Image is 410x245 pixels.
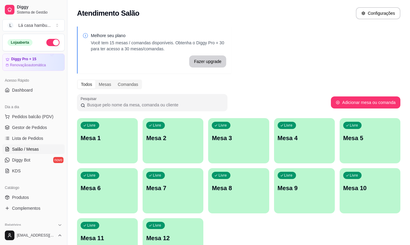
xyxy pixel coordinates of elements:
[12,146,39,152] span: Salão / Mesas
[2,133,65,143] a: Lista de Pedidos
[274,168,335,213] button: LivreMesa 9
[12,194,29,200] span: Produtos
[343,134,397,142] p: Mesa 5
[87,173,96,178] p: Livre
[87,223,96,228] p: Livre
[212,184,265,192] p: Mesa 8
[8,39,32,46] div: Loja aberta
[91,40,226,52] p: Você tem 15 mesas / comandas disponíveis. Obtenha o Diggy Pro + 30 para ter acesso a 30 mesas/com...
[278,184,331,192] p: Mesa 9
[2,193,65,202] a: Produtos
[2,2,65,17] a: DiggySistema de Gestão
[2,203,65,213] a: Complementos
[2,166,65,176] a: KDS
[12,135,43,141] span: Lista de Pedidos
[12,87,33,93] span: Dashboard
[340,168,400,213] button: LivreMesa 10
[146,134,200,142] p: Mesa 2
[12,114,54,120] span: Pedidos balcão (PDV)
[2,85,65,95] a: Dashboard
[91,33,226,39] p: Melhore seu plano
[284,173,293,178] p: Livre
[85,102,224,108] input: Pesquisar
[115,80,142,89] div: Comandas
[350,173,358,178] p: Livre
[208,168,269,213] button: LivreMesa 8
[340,118,400,163] button: LivreMesa 5
[2,102,65,112] div: Dia a dia
[46,39,60,46] button: Alterar Status
[10,63,46,68] article: Renovação automática
[81,234,134,242] p: Mesa 11
[77,8,139,18] h2: Atendimento Salão
[143,168,203,213] button: LivreMesa 7
[2,19,65,31] button: Select a team
[153,123,161,128] p: Livre
[18,22,51,28] div: Lá casa hambu ...
[12,205,40,211] span: Complementos
[2,112,65,121] button: Pedidos balcão (PDV)
[81,96,99,101] label: Pesquisar
[212,134,265,142] p: Mesa 3
[12,168,21,174] span: KDS
[81,134,134,142] p: Mesa 1
[153,173,161,178] p: Livre
[2,76,65,85] div: Acesso Rápido
[2,228,65,243] button: [EMAIL_ADDRESS][DOMAIN_NAME]
[343,184,397,192] p: Mesa 10
[331,96,400,108] button: Adicionar mesa ou comanda
[12,157,30,163] span: Diggy Bot
[356,7,400,19] button: Configurações
[350,123,358,128] p: Livre
[8,22,14,28] span: L
[146,184,200,192] p: Mesa 7
[284,123,293,128] p: Livre
[81,184,134,192] p: Mesa 6
[278,134,331,142] p: Mesa 4
[5,223,21,228] span: Relatórios
[12,124,47,130] span: Gestor de Pedidos
[218,173,227,178] p: Livre
[17,10,62,15] span: Sistema de Gestão
[153,223,161,228] p: Livre
[77,118,138,163] button: LivreMesa 1
[2,155,65,165] a: Diggy Botnovo
[146,234,200,242] p: Mesa 12
[2,123,65,132] a: Gestor de Pedidos
[2,54,65,71] a: Diggy Pro + 15Renovaçãoautomática
[2,183,65,193] div: Catálogo
[17,233,55,238] span: [EMAIL_ADDRESS][DOMAIN_NAME]
[218,123,227,128] p: Livre
[2,144,65,154] a: Salão / Mesas
[143,118,203,163] button: LivreMesa 2
[17,5,62,10] span: Diggy
[87,123,96,128] p: Livre
[11,57,36,61] article: Diggy Pro + 15
[208,118,269,163] button: LivreMesa 3
[78,80,95,89] div: Todos
[95,80,114,89] div: Mesas
[189,55,226,68] button: Fazer upgrade
[77,168,138,213] button: LivreMesa 6
[274,118,335,163] button: LivreMesa 4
